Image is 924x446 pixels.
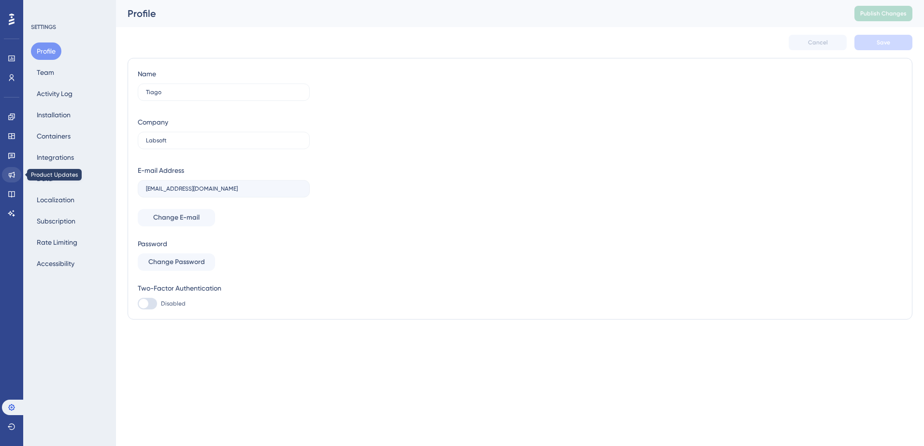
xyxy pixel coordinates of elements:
[146,185,302,192] input: E-mail Address
[31,85,78,102] button: Activity Log
[138,68,156,80] div: Name
[138,253,215,271] button: Change Password
[31,191,80,209] button: Localization
[138,238,310,250] div: Password
[153,212,200,223] span: Change E-mail
[31,212,81,230] button: Subscription
[31,106,76,124] button: Installation
[860,10,907,17] span: Publish Changes
[128,7,830,20] div: Profile
[31,170,58,187] button: Data
[789,35,847,50] button: Cancel
[138,165,184,176] div: E-mail Address
[877,39,890,46] span: Save
[146,137,302,144] input: Company Name
[138,116,168,128] div: Company
[31,42,61,60] button: Profile
[854,35,912,50] button: Save
[31,23,109,31] div: SETTINGS
[146,89,302,96] input: Name Surname
[148,256,205,268] span: Change Password
[161,300,186,307] span: Disabled
[31,127,76,145] button: Containers
[138,209,215,226] button: Change E-mail
[31,255,80,272] button: Accessibility
[31,64,60,81] button: Team
[138,282,310,294] div: Two-Factor Authentication
[31,149,80,166] button: Integrations
[854,6,912,21] button: Publish Changes
[808,39,828,46] span: Cancel
[31,234,83,251] button: Rate Limiting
